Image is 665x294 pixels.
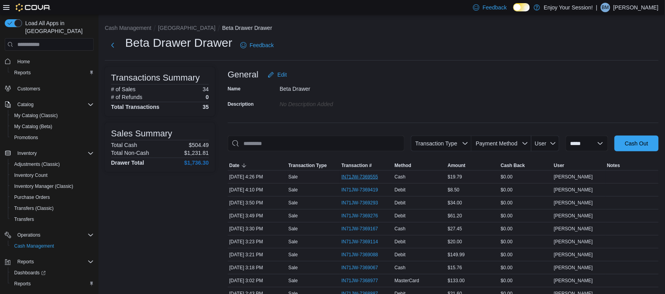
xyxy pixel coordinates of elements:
[17,259,34,265] span: Reports
[531,136,559,151] button: User
[14,100,37,109] button: Catalog
[228,211,287,220] div: [DATE] 3:49 PM
[111,160,144,166] h4: Drawer Total
[625,140,648,147] span: Cash Out
[554,239,593,245] span: [PERSON_NAME]
[395,265,406,271] span: Cash
[11,193,94,202] span: Purchase Orders
[395,277,420,284] span: MasterCard
[14,230,94,240] span: Operations
[206,94,209,100] p: 0
[448,213,463,219] span: $61.20
[395,200,406,206] span: Debit
[499,172,552,182] div: $0.00
[228,101,254,107] label: Description
[342,239,378,245] span: IN71JW-7369114
[395,187,406,193] span: Debit
[14,149,40,158] button: Inventory
[228,185,287,195] div: [DATE] 4:10 PM
[228,161,287,170] button: Date
[14,172,48,178] span: Inventory Count
[11,279,34,288] a: Reports
[554,200,593,206] span: [PERSON_NAME]
[448,174,463,180] span: $19.79
[395,226,406,232] span: Cash
[280,98,385,107] div: No Description added
[288,174,298,180] p: Sale
[499,185,552,195] div: $0.00
[11,215,37,224] a: Transfers
[8,278,97,289] button: Reports
[11,111,61,120] a: My Catalog (Classic)
[554,265,593,271] span: [PERSON_NAME]
[228,263,287,272] div: [DATE] 3:18 PM
[14,257,37,266] button: Reports
[501,162,525,169] span: Cash Back
[342,237,386,246] button: IN71JW-7369114
[601,3,610,12] div: Bryan Muise
[554,174,593,180] span: [PERSON_NAME]
[11,133,41,142] a: Promotions
[11,182,94,191] span: Inventory Manager (Classic)
[8,170,97,181] button: Inventory Count
[554,187,593,193] span: [PERSON_NAME]
[342,213,378,219] span: IN71JW-7369276
[8,121,97,132] button: My Catalog (Beta)
[8,267,97,278] a: Dashboards
[342,172,386,182] button: IN71JW-7369555
[111,104,160,110] h4: Total Transactions
[14,183,73,189] span: Inventory Manager (Classic)
[342,250,386,259] button: IN71JW-7369088
[554,162,565,169] span: User
[8,241,97,252] button: Cash Management
[11,68,34,77] a: Reports
[11,215,94,224] span: Transfers
[111,129,172,138] h3: Sales Summary
[342,174,378,180] span: IN71JW-7369555
[228,224,287,233] div: [DATE] 3:30 PM
[288,252,298,258] p: Sale
[340,161,393,170] button: Transaction #
[8,214,97,225] button: Transfers
[8,110,97,121] button: My Catalog (Classic)
[16,4,51,11] img: Cova
[342,198,386,208] button: IN71JW-7369293
[342,276,386,285] button: IN71JW-7368977
[17,86,40,92] span: Customers
[2,256,97,267] button: Reports
[288,277,298,284] p: Sale
[602,3,609,12] span: BM
[288,187,298,193] p: Sale
[288,226,298,232] p: Sale
[111,86,136,92] h6: # of Sales
[17,59,30,65] span: Home
[544,3,593,12] p: Enjoy Your Session!
[2,99,97,110] button: Catalog
[189,142,209,148] p: $504.49
[14,149,94,158] span: Inventory
[111,73,200,83] h3: Transactions Summary
[606,161,659,170] button: Notes
[11,160,63,169] a: Adjustments (Classic)
[11,122,94,131] span: My Catalog (Beta)
[222,25,272,31] button: Beta Drawer Drawer
[158,25,215,31] button: [GEOGRAPHIC_DATA]
[342,252,378,258] span: IN71JW-7369088
[287,161,340,170] button: Transaction Type
[342,187,378,193] span: IN71JW-7369419
[395,239,406,245] span: Debit
[111,142,137,148] h6: Total Cash
[288,239,298,245] p: Sale
[2,230,97,241] button: Operations
[552,161,606,170] button: User
[448,277,465,284] span: $133.00
[11,241,94,251] span: Cash Management
[11,68,94,77] span: Reports
[342,226,378,232] span: IN71JW-7369167
[8,67,97,78] button: Reports
[8,132,97,143] button: Promotions
[554,277,593,284] span: [PERSON_NAME]
[228,237,287,246] div: [DATE] 3:23 PM
[228,172,287,182] div: [DATE] 4:26 PM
